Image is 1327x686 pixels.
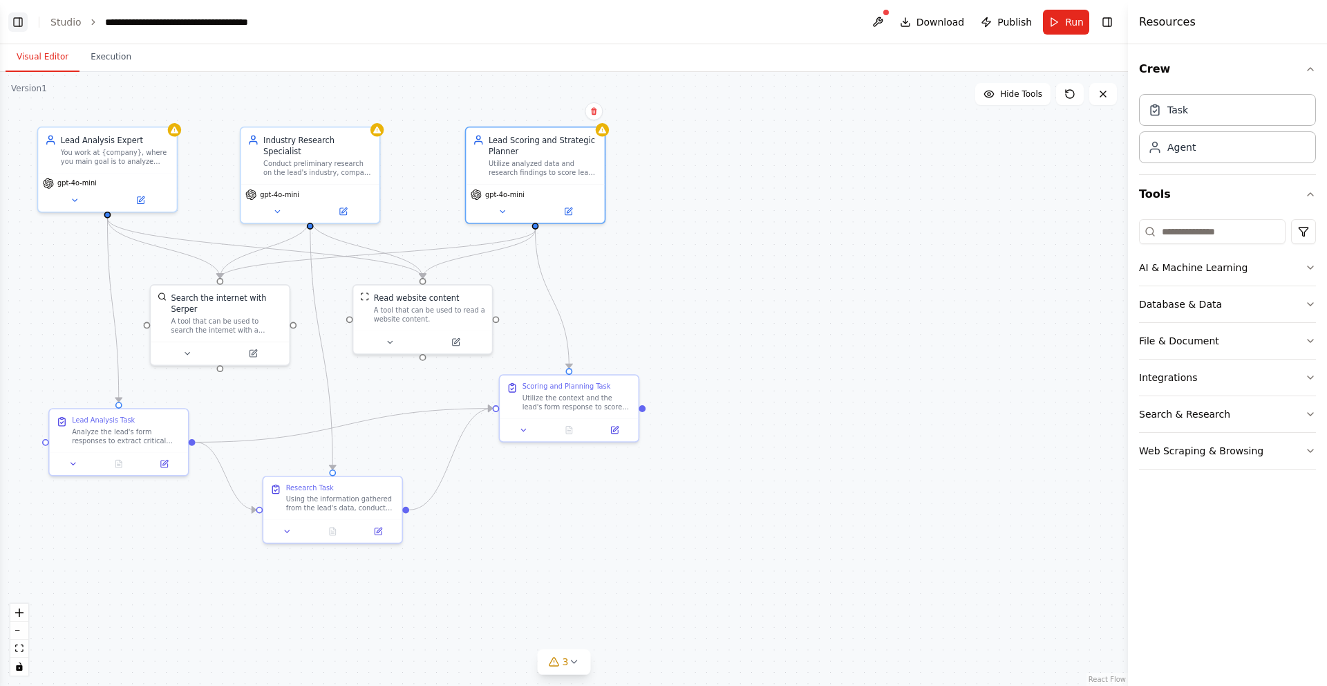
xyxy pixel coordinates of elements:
[1139,89,1316,174] div: Crew
[50,15,261,29] nav: breadcrumb
[538,649,591,675] button: 3
[61,148,170,166] div: You work at {company}, where you main goal is to analyze leads form responses to extract essentia...
[975,10,1037,35] button: Publish
[1139,360,1316,396] button: Integrations
[196,402,493,447] g: Edge from 38a434b5-a8ee-47bb-81e6-944f5a87230e to 7d9d6927-5caa-4798-b660-0a8c68efe85c
[260,190,299,199] span: gpt-4o-mini
[1139,286,1316,322] button: Database & Data
[499,374,640,443] div: Scoring and Planning TaskUtilize the context and the lead's form response to score the lead. Cons...
[240,127,381,224] div: Industry Research SpecialistConduct preliminary research on the lead's industry, company size, an...
[523,393,632,411] div: Utilize the context and the lead's form response to score the lead. Consider factors such as indu...
[374,292,460,303] div: Read website content
[489,134,598,157] div: Lead Scoring and Strategic Planner
[545,423,593,437] button: No output available
[150,284,291,366] div: SerperDevToolSearch the internet with SerperA tool that can be used to search the internet with a...
[374,306,485,324] div: A tool that can be used to read a website content.
[286,495,395,513] div: Using the information gathered from the lead's data, conduct preliminary research on the lead's i...
[286,483,334,492] div: Research Task
[305,219,339,470] g: Edge from 14522d44-cf14-4517-a4a0-c5a12647f46c to b9147602-40dc-4afe-ae4f-75aed73cb5d6
[1167,140,1196,154] div: Agent
[102,219,225,278] g: Edge from 89b06761-059f-4533-bf9b-7df6b5e6dc26 to 73e1d804-0a64-44af-bdd8-b236b4a54fb0
[1167,103,1188,117] div: Task
[171,292,283,315] div: Search the internet with Serper
[109,194,172,207] button: Open in side panel
[1139,250,1316,286] button: AI & Machine Learning
[523,382,611,391] div: Scoring and Planning Task
[563,655,569,669] span: 3
[1139,323,1316,359] button: File & Document
[465,127,606,224] div: Lead Scoring and Strategic PlannerUtilize analyzed data and research findings to score leads and ...
[585,102,603,120] button: Delete node
[263,134,373,157] div: Industry Research Specialist
[196,436,256,515] g: Edge from 38a434b5-a8ee-47bb-81e6-944f5a87230e to b9147602-40dc-4afe-ae4f-75aed73cb5d6
[360,292,369,301] img: ScrapeWebsiteTool
[305,219,429,278] g: Edge from 14522d44-cf14-4517-a4a0-c5a12647f46c to b8f3d6b7-4798-4e83-a0b9-00bece09fdb7
[1139,214,1316,481] div: Tools
[485,190,525,199] span: gpt-4o-mini
[975,83,1051,105] button: Hide Tools
[79,43,142,72] button: Execution
[57,179,97,188] span: gpt-4o-mini
[95,457,142,471] button: No output available
[48,408,189,476] div: Lead Analysis TaskAnalyze the lead's form responses to extract critical information that might be...
[529,230,574,368] g: Edge from 2b5b5285-4033-425c-8836-790a3dcb494f to 7d9d6927-5caa-4798-b660-0a8c68efe85c
[1098,12,1117,32] button: Hide right sidebar
[263,159,373,177] div: Conduct preliminary research on the lead's industry, company size, and AI use case to provide a s...
[916,15,965,29] span: Download
[424,335,487,349] button: Open in side panel
[1139,396,1316,432] button: Search & Research
[10,640,28,658] button: fit view
[72,427,181,445] div: Analyze the lead's form responses to extract critical information that might be useful for scorin...
[37,127,178,213] div: Lead Analysis ExpertYou work at {company}, where you main goal is to analyze leads form responses...
[6,43,79,72] button: Visual Editor
[489,159,598,177] div: Utilize analyzed data and research findings to score leads and suggest an appropriate plan.
[221,346,285,360] button: Open in side panel
[894,10,970,35] button: Download
[536,205,600,219] button: Open in side panel
[72,416,135,425] div: Lead Analysis Task
[1139,175,1316,214] button: Tools
[262,476,403,544] div: Research TaskUsing the information gathered from the lead's data, conduct preliminary research on...
[417,230,540,278] g: Edge from 2b5b5285-4033-425c-8836-790a3dcb494f to b8f3d6b7-4798-4e83-a0b9-00bece09fdb7
[1139,433,1316,469] button: Web Scraping & Browsing
[311,205,375,219] button: Open in side panel
[595,423,634,437] button: Open in side panel
[1043,10,1089,35] button: Run
[102,219,428,278] g: Edge from 89b06761-059f-4533-bf9b-7df6b5e6dc26 to b8f3d6b7-4798-4e83-a0b9-00bece09fdb7
[10,604,28,676] div: React Flow controls
[102,219,124,402] g: Edge from 89b06761-059f-4533-bf9b-7df6b5e6dc26 to 38a434b5-a8ee-47bb-81e6-944f5a87230e
[10,658,28,676] button: toggle interactivity
[359,525,397,539] button: Open in side panel
[158,292,167,301] img: SerperDevTool
[50,17,82,28] a: Studio
[11,83,47,94] div: Version 1
[309,525,357,539] button: No output available
[8,12,28,32] button: Show left sidebar
[997,15,1032,29] span: Publish
[10,604,28,622] button: zoom in
[61,134,170,145] div: Lead Analysis Expert
[1065,15,1084,29] span: Run
[1000,89,1042,100] span: Hide Tools
[1089,676,1126,683] a: React Flow attribution
[352,284,493,355] div: ScrapeWebsiteToolRead website contentA tool that can be used to read a website content.
[145,457,184,471] button: Open in side panel
[1139,50,1316,89] button: Crew
[1139,14,1196,30] h4: Resources
[409,402,493,515] g: Edge from b9147602-40dc-4afe-ae4f-75aed73cb5d6 to 7d9d6927-5caa-4798-b660-0a8c68efe85c
[10,622,28,640] button: zoom out
[171,317,283,335] div: A tool that can be used to search the internet with a search_query. Supports different search typ...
